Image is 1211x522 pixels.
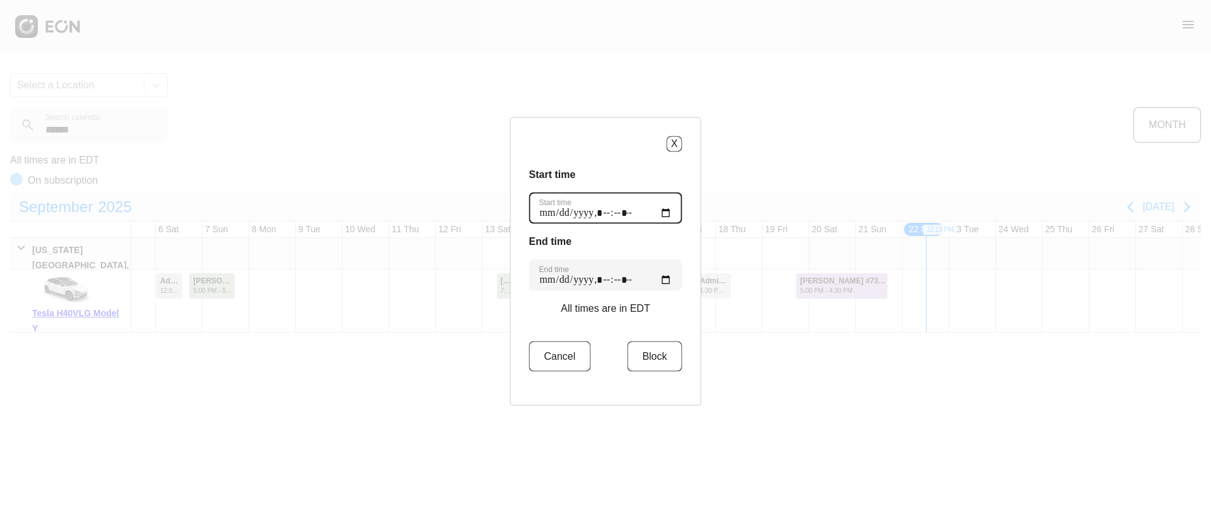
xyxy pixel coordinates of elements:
[627,341,682,371] button: Block
[561,300,650,316] p: All times are in EDT
[539,197,571,207] label: Start time
[667,136,682,151] button: X
[529,341,591,371] button: Cancel
[539,264,569,274] label: End time
[529,234,682,249] h3: End time
[529,167,682,182] h3: Start time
